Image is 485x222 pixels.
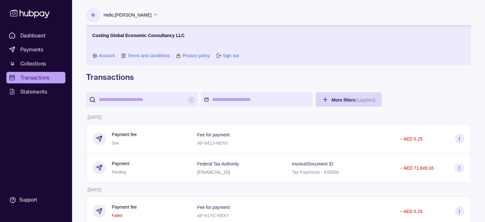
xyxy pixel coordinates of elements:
[20,32,46,39] span: Dashboard
[88,115,102,120] p: [DATE]
[197,161,239,166] p: Federal Tax Authority
[20,88,47,96] span: Statements
[197,170,230,175] p: [FINANCIAL_ID]
[400,136,423,142] p: − AED 5.25
[88,187,102,192] p: [DATE]
[20,74,50,81] span: Transactions
[20,46,43,53] span: Payments
[112,160,129,167] p: Payment
[316,92,382,107] button: More filters(1applied)
[112,203,137,211] p: Payment fee
[128,52,170,59] a: Terms and conditions
[86,72,471,82] h1: Transactions
[6,30,65,41] a: Dashboard
[197,205,230,210] p: Fee for payment
[400,209,423,214] p: − AED 5.25
[6,193,65,207] a: Support
[400,165,434,171] p: − AED 71,849.16
[182,52,210,59] a: Privacy policy
[292,161,333,166] p: Invoice/Document ID
[6,72,65,83] a: Transactions
[99,92,185,107] input: search
[20,60,46,67] span: Collections
[112,170,126,174] span: Pending
[197,141,228,146] p: AP-6413-HENY
[112,131,137,138] p: Payment fee
[356,97,375,103] p: ( 1 applied)
[6,58,65,69] a: Collections
[19,196,37,203] div: Support
[332,97,376,103] span: More filters
[92,32,185,39] p: Costing Global Economic Consultancy LLC
[197,132,230,137] p: Fee for payment
[112,141,119,145] span: Due
[292,170,339,175] p: Tax Payments - 839358
[223,52,239,59] a: Sign out
[197,213,229,218] p: AP-KLYC-R8XY
[6,44,65,55] a: Payments
[104,11,152,19] p: Hello, [PERSON_NAME]
[112,213,122,218] span: Failed
[92,11,95,19] p: N
[99,52,115,59] a: Account
[6,86,65,97] a: Statements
